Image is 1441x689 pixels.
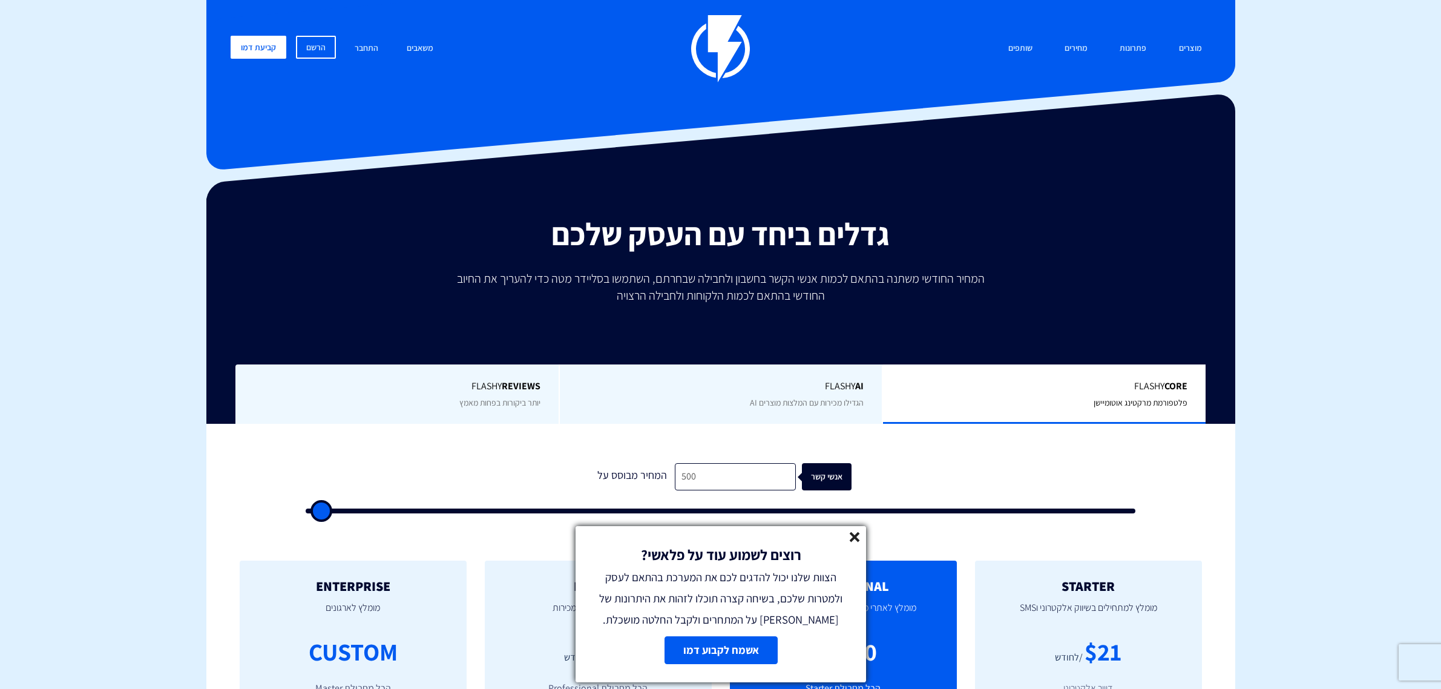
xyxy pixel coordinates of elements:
[1164,380,1187,392] b: Core
[309,635,398,669] div: CUSTOM
[231,36,286,59] a: קביעת דמו
[1094,397,1187,408] span: פלטפורמת מרקטינג אוטומיישן
[564,651,592,665] div: /לחודש
[809,463,859,490] div: אנשי קשר
[459,397,540,408] span: יותר ביקורות בפחות מאמץ
[1170,36,1211,62] a: מוצרים
[1085,635,1121,669] div: $21
[578,380,864,394] span: Flashy
[296,36,336,59] a: הרשם
[503,593,694,635] p: מומלץ לצוותי שיווק ומכירות
[258,593,448,635] p: מומלץ לארגונים
[215,217,1226,251] h2: גדלים ביחד עם העסק שלכם
[502,380,540,392] b: REVIEWS
[1055,651,1083,665] div: /לחודש
[503,579,694,593] h2: MASTER
[398,36,442,62] a: משאבים
[258,579,448,593] h2: ENTERPRISE
[448,270,993,304] p: המחיר החודשי משתנה בהתאם לכמות אנשי הקשר בחשבון ולחבילה שבחרתם, השתמשו בסליידר מטה כדי להעריך את ...
[750,397,864,408] span: הגדילו מכירות עם המלצות מוצרים AI
[346,36,387,62] a: התחבר
[855,380,864,392] b: AI
[901,380,1187,394] span: Flashy
[589,463,675,490] div: המחיר מבוסס על
[993,579,1184,593] h2: STARTER
[1111,36,1155,62] a: פתרונות
[999,36,1042,62] a: שותפים
[254,380,540,394] span: Flashy
[993,593,1184,635] p: מומלץ למתחילים בשיווק אלקטרוני וSMS
[1055,36,1097,62] a: מחירים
